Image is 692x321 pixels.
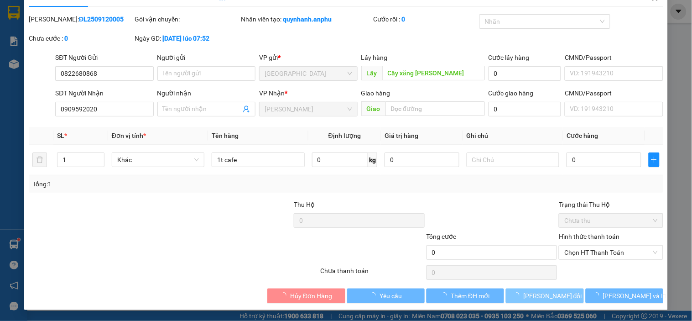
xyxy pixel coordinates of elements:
input: Dọc đường [382,66,485,80]
div: CMND/Passport [565,53,663,63]
input: Cước giao hàng [489,102,562,116]
button: Thêm ĐH mới [427,289,504,303]
button: Yêu cầu [347,289,425,303]
input: Ghi Chú [467,153,559,167]
b: 0 [64,35,68,42]
span: Giao hàng [361,89,390,97]
span: Tổng cước [427,233,457,240]
div: Cước rồi : [374,14,478,24]
input: Cước lấy hàng [489,66,562,81]
span: Cước hàng [567,132,598,139]
div: Người nhận [157,88,255,98]
div: VP gửi [259,53,357,63]
span: SL [57,132,64,139]
div: Chưa cước : [29,33,133,43]
div: Người gửi [157,53,255,63]
div: CMND/Passport [565,88,663,98]
span: plus [649,156,659,163]
span: loading [369,292,380,299]
span: [PERSON_NAME] đổi [523,291,582,301]
label: Hình thức thanh toán [559,233,619,240]
div: Ngày GD: [135,33,239,43]
span: kg [368,153,377,167]
button: delete [32,153,47,167]
b: [DATE] lúc 07:52 [163,35,210,42]
b: quynhanh.anphu [283,16,332,23]
button: plus [649,153,660,167]
th: Ghi chú [463,127,563,145]
span: Đơn vị tính [112,132,146,139]
label: Cước lấy hàng [489,54,530,61]
div: Tổng: 1 [32,179,268,189]
div: [PERSON_NAME]: [29,14,133,24]
button: [PERSON_NAME] đổi [506,289,583,303]
button: Hủy Đơn Hàng [267,289,345,303]
button: [PERSON_NAME] và In [586,289,663,303]
span: Lấy [361,66,382,80]
span: loading [513,292,523,299]
span: Hủy Đơn Hàng [290,291,332,301]
b: ĐL2509120005 [79,16,124,23]
span: loading [280,292,290,299]
span: Thu Hộ [294,201,315,208]
div: Gói vận chuyển: [135,14,239,24]
span: user-add [243,105,250,113]
span: Tên hàng [212,132,239,139]
span: Định lượng [328,132,361,139]
span: [PERSON_NAME] và In [603,291,667,301]
span: Chưa thu [564,214,657,227]
b: 0 [402,16,406,23]
span: Phan Thiết [265,102,352,116]
span: loading [593,292,603,299]
span: VP Nhận [259,89,285,97]
span: Giá trị hàng [385,132,418,139]
span: Yêu cầu [380,291,402,301]
span: Lấy hàng [361,54,388,61]
span: Giao [361,101,385,116]
div: Nhân viên tạo: [241,14,372,24]
span: Khác [117,153,199,167]
div: SĐT Người Nhận [55,88,153,98]
input: VD: Bàn, Ghế [212,153,304,167]
span: loading [441,292,451,299]
div: SĐT Người Gửi [55,53,153,63]
span: Thêm ĐH mới [451,291,489,301]
input: Dọc đường [385,101,485,116]
div: Chưa thanh toán [319,266,425,282]
label: Cước giao hàng [489,89,534,97]
span: Đà Lạt [265,67,352,80]
div: Trạng thái Thu Hộ [559,200,663,210]
span: Chọn HT Thanh Toán [564,246,657,259]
